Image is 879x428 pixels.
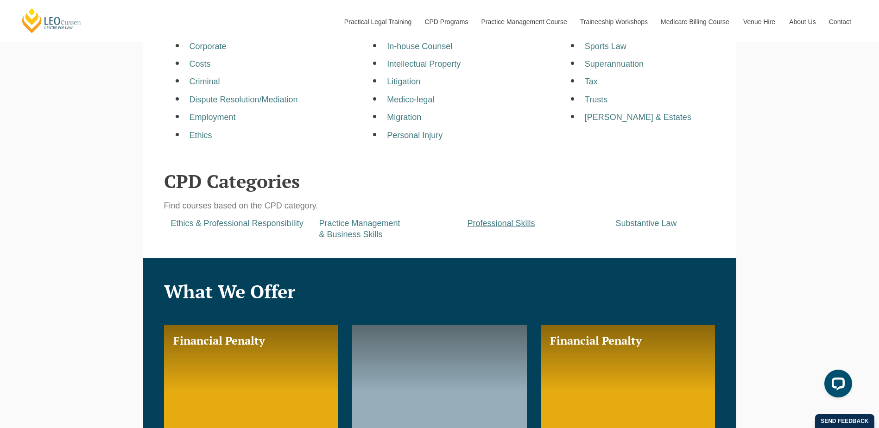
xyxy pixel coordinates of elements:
[387,77,420,86] a: Litigation
[164,201,715,211] p: Find courses based on the CPD category.
[736,2,782,42] a: Venue Hire
[417,2,474,42] a: CPD Programs
[654,2,736,42] a: Medicare Billing Course
[171,219,304,228] a: Ethics & Professional Responsibility
[190,42,227,51] a: Corporate
[585,95,607,104] a: Trusts
[190,113,236,122] a: Employment
[164,171,715,191] h2: CPD Categories
[190,95,298,104] a: Dispute Resolution/Mediation
[387,113,421,122] a: Migration
[190,77,220,86] a: Criminal
[387,95,434,104] a: Medico-legal
[585,77,598,86] a: Tax
[573,2,654,42] a: Traineeship Workshops
[387,59,461,69] a: Intellectual Property
[387,42,452,51] a: In-house Counsel
[550,334,706,347] h3: Financial Penalty
[387,131,443,140] a: Personal Injury
[585,59,644,69] a: Superannuation
[319,219,400,239] a: Practice Management& Business Skills
[173,334,329,347] h3: Financial Penalty
[817,366,856,405] iframe: LiveChat chat widget
[21,7,82,34] a: [PERSON_NAME] Centre for Law
[337,2,418,42] a: Practical Legal Training
[190,59,211,69] a: Costs
[585,113,691,122] a: [PERSON_NAME] & Estates
[190,131,212,140] a: Ethics
[474,2,573,42] a: Practice Management Course
[782,2,822,42] a: About Us
[616,219,677,228] a: Substantive Law
[585,42,626,51] a: Sports Law
[822,2,858,42] a: Contact
[164,281,715,302] h2: What We Offer
[468,219,535,228] a: Professional Skills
